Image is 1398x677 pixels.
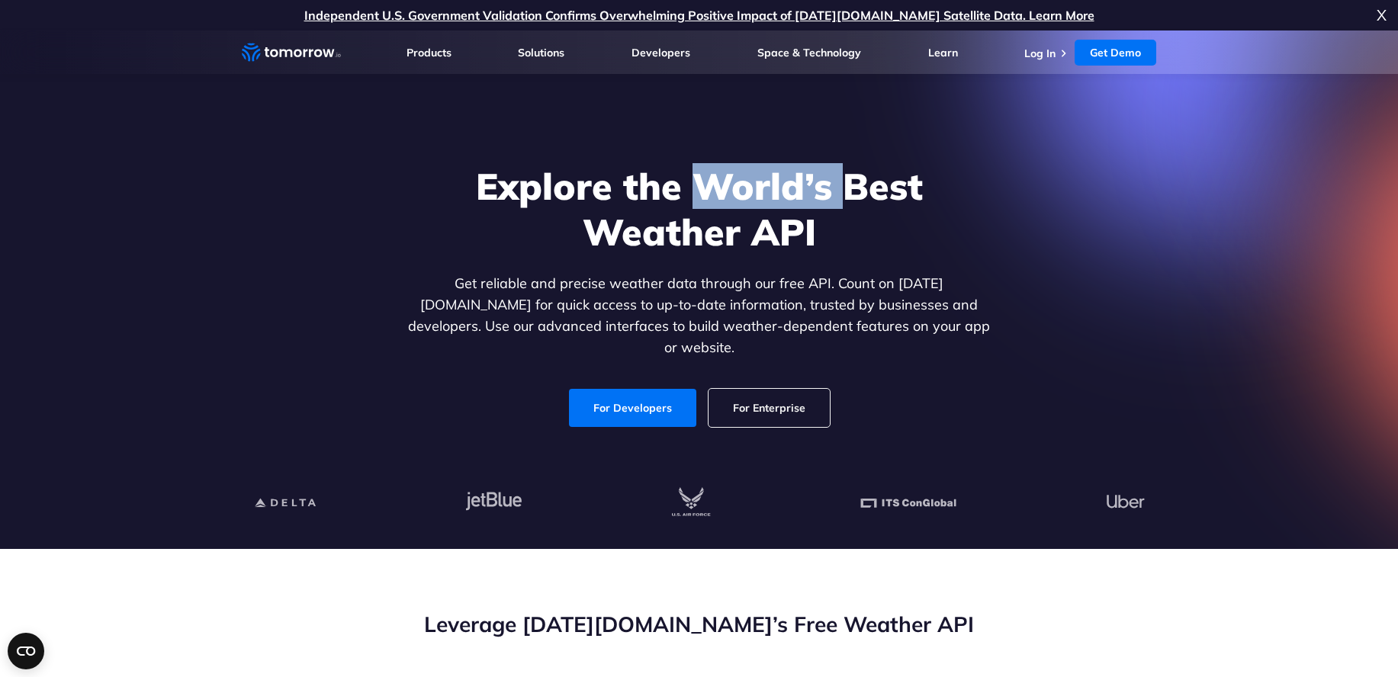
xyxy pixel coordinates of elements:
[405,273,994,358] p: Get reliable and precise weather data through our free API. Count on [DATE][DOMAIN_NAME] for quic...
[757,46,861,59] a: Space & Technology
[928,46,958,59] a: Learn
[407,46,452,59] a: Products
[8,633,44,669] button: Open CMP widget
[304,8,1094,23] a: Independent U.S. Government Validation Confirms Overwhelming Positive Impact of [DATE][DOMAIN_NAM...
[569,389,696,427] a: For Developers
[709,389,830,427] a: For Enterprise
[242,41,341,64] a: Home link
[242,610,1157,639] h2: Leverage [DATE][DOMAIN_NAME]’s Free Weather API
[518,46,564,59] a: Solutions
[405,163,994,255] h1: Explore the World’s Best Weather API
[632,46,690,59] a: Developers
[1024,47,1056,60] a: Log In
[1075,40,1156,66] a: Get Demo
